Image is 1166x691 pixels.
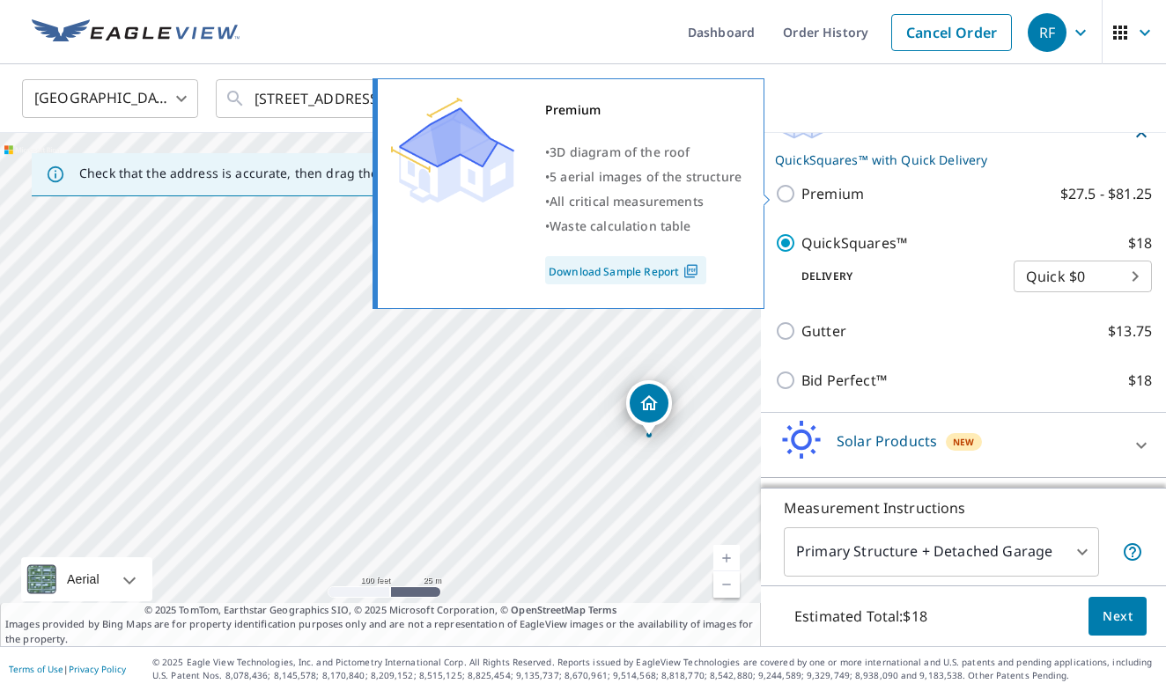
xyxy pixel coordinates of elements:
[626,380,672,435] div: Dropped pin, building 1, Residential property, 2764 Hickory Hill Ct Dubuque, IA 52001
[1060,183,1152,204] p: $27.5 - $81.25
[679,263,703,279] img: Pdf Icon
[1108,320,1152,342] p: $13.75
[545,140,742,165] div: •
[9,664,126,674] p: |
[1028,13,1066,52] div: RF
[32,19,240,46] img: EV Logo
[21,557,152,601] div: Aerial
[784,527,1099,577] div: Primary Structure + Detached Garage
[545,165,742,189] div: •
[391,98,514,203] img: Premium
[784,497,1143,518] p: Measurement Instructions
[62,557,105,601] div: Aerial
[713,545,740,571] a: Current Level 18, Zoom In
[713,571,740,598] a: Current Level 18, Zoom Out
[953,435,974,449] span: New
[801,320,846,342] p: Gutter
[545,98,742,122] div: Premium
[1089,597,1147,636] button: Next
[801,183,864,204] p: Premium
[550,217,690,234] span: Waste calculation table
[801,232,907,254] p: QuickSquares™
[801,370,887,391] p: Bid Perfect™
[9,663,63,675] a: Terms of Use
[550,193,704,210] span: All critical measurements
[588,603,617,616] a: Terms
[79,165,587,181] p: Check that the address is accurate, then drag the marker over the correct structure.
[22,74,198,123] div: [GEOGRAPHIC_DATA]
[255,74,506,123] input: Search by address or latitude-longitude
[69,663,126,675] a: Privacy Policy
[511,603,585,616] a: OpenStreetMap
[775,268,1014,284] p: Delivery
[775,151,1131,169] p: QuickSquares™ with Quick Delivery
[550,143,690,160] span: 3D diagram of the roof
[775,420,1152,470] div: Solar ProductsNew
[545,256,706,284] a: Download Sample Report
[545,189,742,214] div: •
[550,168,742,185] span: 5 aerial images of the structure
[1122,541,1143,562] span: Your report will include the primary structure and a detached garage if one exists.
[891,14,1012,51] a: Cancel Order
[1128,370,1152,391] p: $18
[775,485,1152,535] div: Walls ProductsNew
[144,603,617,618] span: © 2025 TomTom, Earthstar Geographics SIO, © 2025 Microsoft Corporation, ©
[775,100,1152,169] div: Roof ProductsNewQuickSquares™ with Quick Delivery
[152,656,1157,682] p: © 2025 Eagle View Technologies, Inc. and Pictometry International Corp. All Rights Reserved. Repo...
[1103,606,1133,628] span: Next
[545,214,742,239] div: •
[1128,232,1152,254] p: $18
[780,597,941,636] p: Estimated Total: $18
[1014,252,1152,301] div: Quick $0
[837,430,937,452] p: Solar Products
